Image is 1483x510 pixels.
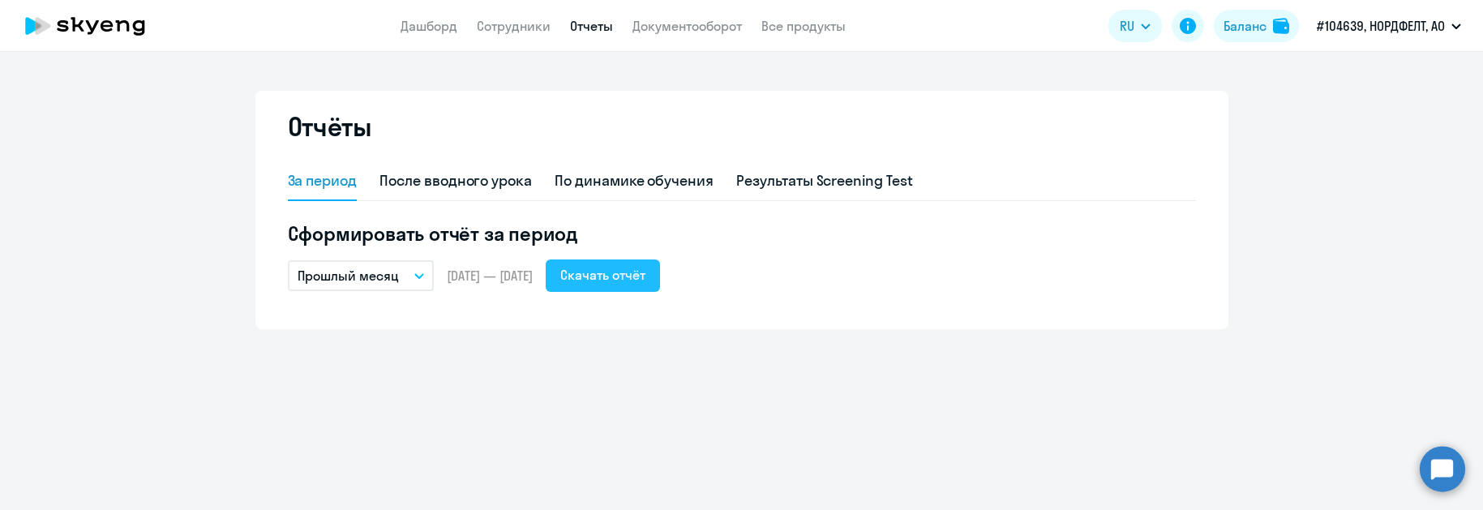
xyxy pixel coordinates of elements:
[288,260,434,291] button: Прошлый месяц
[379,170,532,191] div: После вводного урока
[761,18,846,34] a: Все продукты
[401,18,457,34] a: Дашборд
[555,170,714,191] div: По динамике обучения
[1309,6,1469,45] button: #104639, НОРДФЕЛТ, АО
[288,221,1196,246] h5: Сформировать отчёт за период
[288,170,358,191] div: За период
[1120,16,1134,36] span: RU
[1224,16,1267,36] div: Баланс
[477,18,551,34] a: Сотрудники
[298,266,399,285] p: Прошлый месяц
[1317,16,1445,36] p: #104639, НОРДФЕЛТ, АО
[546,259,660,292] button: Скачать отчёт
[570,18,613,34] a: Отчеты
[447,267,533,285] span: [DATE] — [DATE]
[1273,18,1289,34] img: balance
[632,18,742,34] a: Документооборот
[1108,10,1162,42] button: RU
[560,265,645,285] div: Скачать отчёт
[1214,10,1299,42] button: Балансbalance
[288,110,372,143] h2: Отчёты
[736,170,913,191] div: Результаты Screening Test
